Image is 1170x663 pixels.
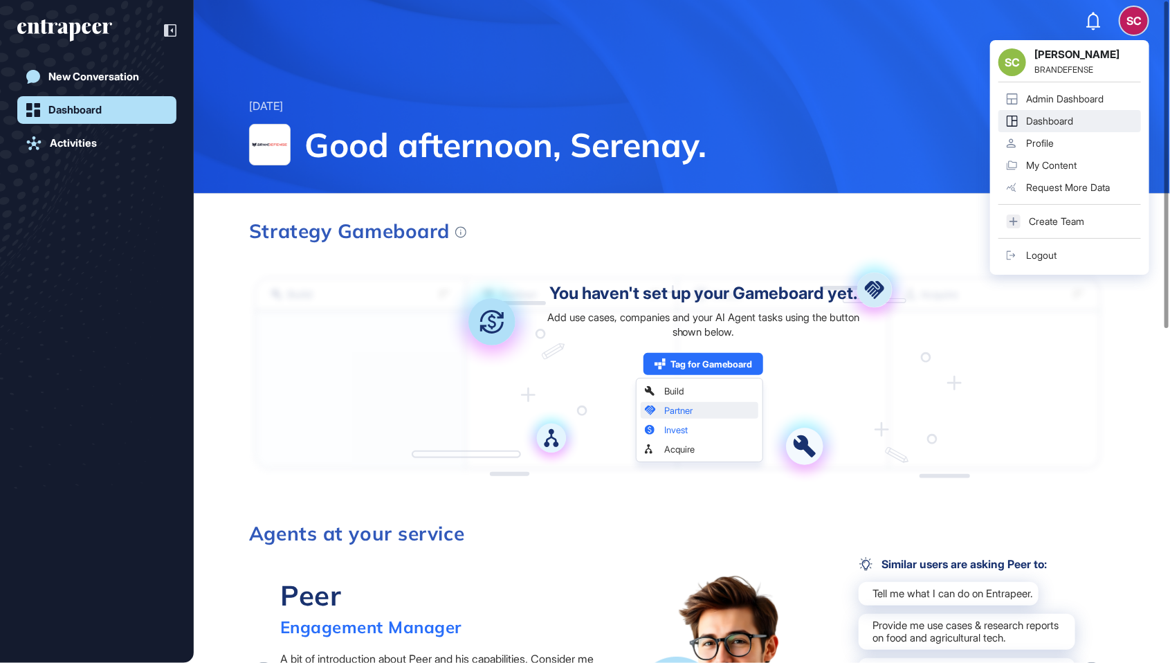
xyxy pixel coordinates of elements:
[859,614,1075,650] div: Provide me use cases & research reports on food and agricultural tech.
[446,276,538,367] img: invest.bd05944b.svg
[540,310,866,339] div: Add use cases, companies and your AI Agent tasks using the button shown below.
[859,557,1047,571] div: Similar users are asking Peer to:
[250,125,290,165] img: BRANDEFENSE-logo
[280,617,461,637] div: Engagement Manager
[17,96,176,124] a: Dashboard
[249,221,466,241] div: Strategy Gameboard
[523,410,580,466] img: acquire.a709dd9a.svg
[17,19,112,42] div: entrapeer-logo
[48,71,139,83] div: New Conversation
[249,524,1106,543] h3: Agents at your service
[48,104,102,116] div: Dashboard
[280,578,461,612] div: Peer
[859,582,1039,606] div: Tell me what I can do on Entrapeer.
[304,124,1115,165] span: Good afternoon, Serenay.
[50,137,97,149] div: Activities
[249,98,283,116] div: [DATE]
[549,285,858,302] div: You haven't set up your Gameboard yet.
[840,255,909,325] img: partner.aac698ea.svg
[17,129,176,157] a: Activities
[17,63,176,91] a: New Conversation
[1120,7,1148,35] button: SC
